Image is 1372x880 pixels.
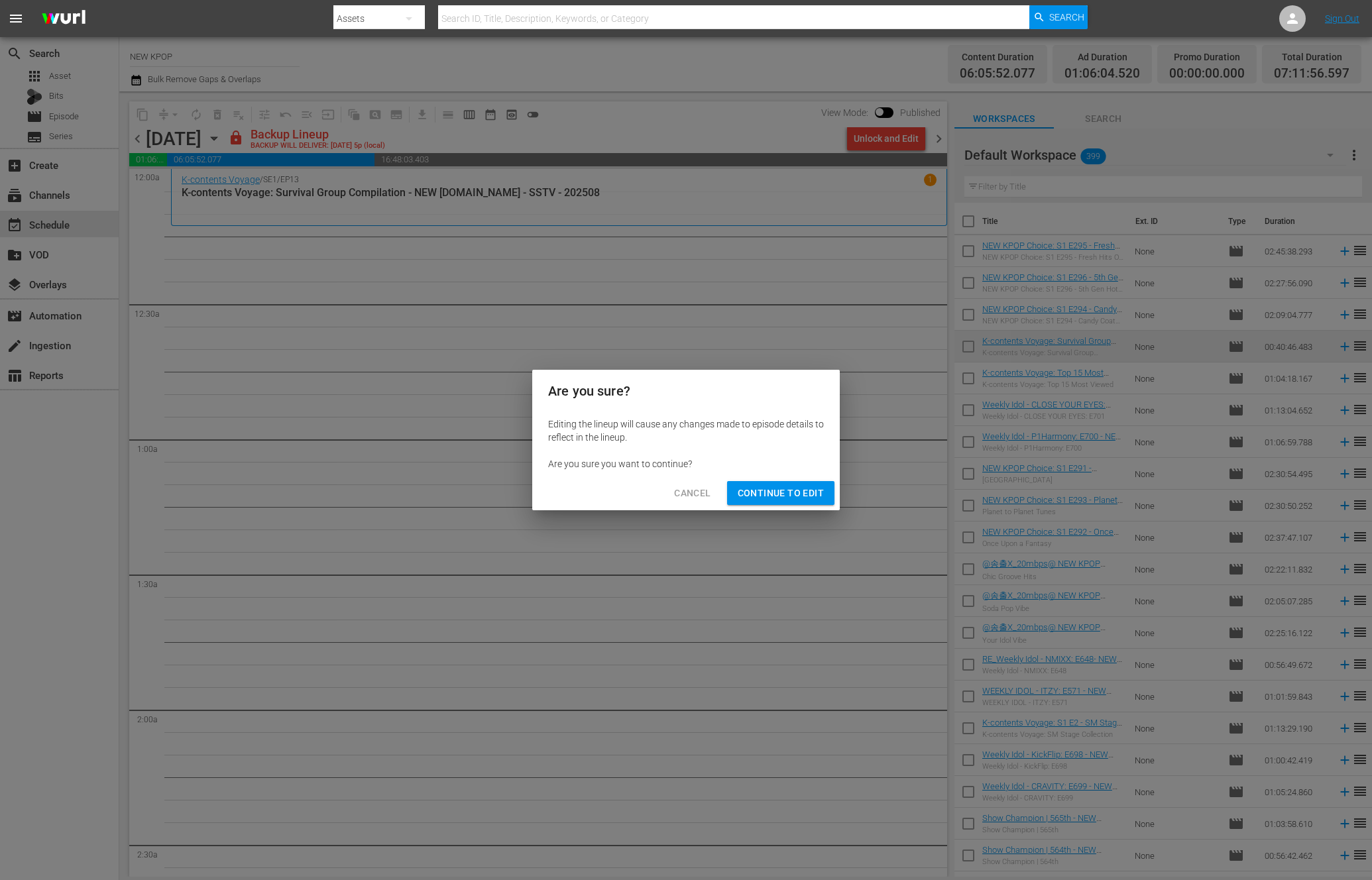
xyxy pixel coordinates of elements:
[727,481,834,506] button: Continue to Edit
[1049,5,1084,29] span: Search
[674,485,711,502] span: Cancel
[1325,13,1359,24] a: Sign Out
[8,11,24,27] span: menu
[548,380,824,402] h2: Are you sure?
[738,485,824,502] span: Continue to Edit
[548,417,824,444] div: Editing the lineup will cause any changes made to episode details to reflect in the lineup.
[548,457,824,470] div: Are you sure you want to continue?
[32,3,95,34] img: ans4CAIJ8jUAAAAAAAAAAAAAAAAAAAAAAAAgQb4GAAAAAAAAAAAAAAAAAAAAAAAAJMjXAAAAAAAAAAAAAAAAAAAAAAAAgAT5G...
[663,481,721,506] button: Cancel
